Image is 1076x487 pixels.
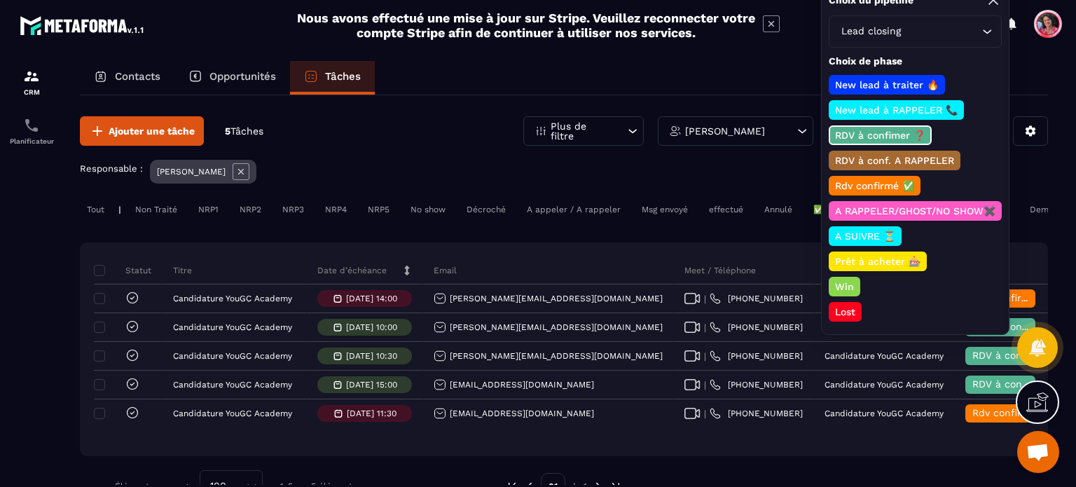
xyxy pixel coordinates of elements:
[704,351,706,362] span: |
[825,380,944,390] p: Candidature YouGC Academy
[972,407,1051,418] span: Rdv confirmé ✅
[829,55,1002,68] p: Choix de phase
[833,229,897,243] p: A SUIVRE ⏳
[346,294,397,303] p: [DATE] 14:00
[757,201,799,218] div: Annulé
[80,61,174,95] a: Contacts
[4,107,60,156] a: schedulerschedulerPlanificateur
[833,103,960,117] p: New lead à RAPPELER 📞
[1017,431,1059,473] a: Ouvrir le chat
[904,24,979,39] input: Search for option
[361,201,396,218] div: NRP5
[829,15,1002,48] div: Search for option
[290,61,375,95] a: Tâches
[173,294,292,303] p: Candidature YouGC Academy
[710,379,803,390] a: [PHONE_NUMBER]
[80,116,204,146] button: Ajouter une tâche
[833,153,956,167] p: RDV à conf. A RAPPELER
[4,57,60,107] a: formationformationCRM
[317,265,387,276] p: Date d’échéance
[318,201,354,218] div: NRP4
[833,78,941,92] p: New lead à traiter 🔥
[702,201,750,218] div: effectué
[1023,201,1068,218] div: Demain
[4,88,60,96] p: CRM
[191,201,226,218] div: NRP1
[704,322,706,333] span: |
[173,351,292,361] p: Candidature YouGC Academy
[710,408,803,419] a: [PHONE_NUMBER]
[115,70,160,83] p: Contacts
[173,380,292,390] p: Candidature YouGC Academy
[685,126,765,136] p: [PERSON_NAME]
[551,121,612,141] p: Plus de filtre
[710,293,803,304] a: [PHONE_NUMBER]
[347,409,396,418] p: [DATE] 11:30
[806,201,831,218] div: ✅
[80,201,111,218] div: Tout
[972,350,1063,361] span: RDV à confimer ❓
[825,351,944,361] p: Candidature YouGC Academy
[972,292,1051,303] span: Rdv confirmé ✅
[704,409,706,419] span: |
[635,201,695,218] div: Msg envoyé
[4,137,60,145] p: Planificateur
[346,380,397,390] p: [DATE] 15:00
[275,201,311,218] div: NRP3
[157,167,226,177] p: [PERSON_NAME]
[704,294,706,304] span: |
[109,124,195,138] span: Ajouter une tâche
[833,254,923,268] p: Prêt à acheter 🎰
[833,128,927,142] p: RDV à confimer ❓
[325,70,361,83] p: Tâches
[80,163,143,174] p: Responsable :
[833,204,998,218] p: A RAPPELER/GHOST/NO SHOW✖️
[173,409,292,418] p: Candidature YouGC Academy
[128,201,184,218] div: Non Traité
[97,265,151,276] p: Statut
[233,201,268,218] div: NRP2
[209,70,276,83] p: Opportunités
[230,125,263,137] span: Tâches
[346,322,397,332] p: [DATE] 10:00
[174,61,290,95] a: Opportunités
[118,205,121,214] p: |
[972,378,1063,390] span: RDV à confimer ❓
[710,322,803,333] a: [PHONE_NUMBER]
[296,11,756,40] h2: Nous avons effectué une mise à jour sur Stripe. Veuillez reconnecter votre compte Stripe afin de ...
[838,24,904,39] span: Lead closing
[173,322,292,332] p: Candidature YouGC Academy
[403,201,453,218] div: No show
[460,201,513,218] div: Décroché
[825,409,944,418] p: Candidature YouGC Academy
[833,305,857,319] p: Lost
[520,201,628,218] div: A appeler / A rappeler
[434,265,457,276] p: Email
[833,179,916,193] p: Rdv confirmé ✅
[23,117,40,134] img: scheduler
[684,265,756,276] p: Meet / Téléphone
[710,350,803,362] a: [PHONE_NUMBER]
[173,265,192,276] p: Titre
[704,380,706,390] span: |
[346,351,397,361] p: [DATE] 10:30
[23,68,40,85] img: formation
[833,280,856,294] p: Win
[20,13,146,38] img: logo
[225,125,263,138] p: 5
